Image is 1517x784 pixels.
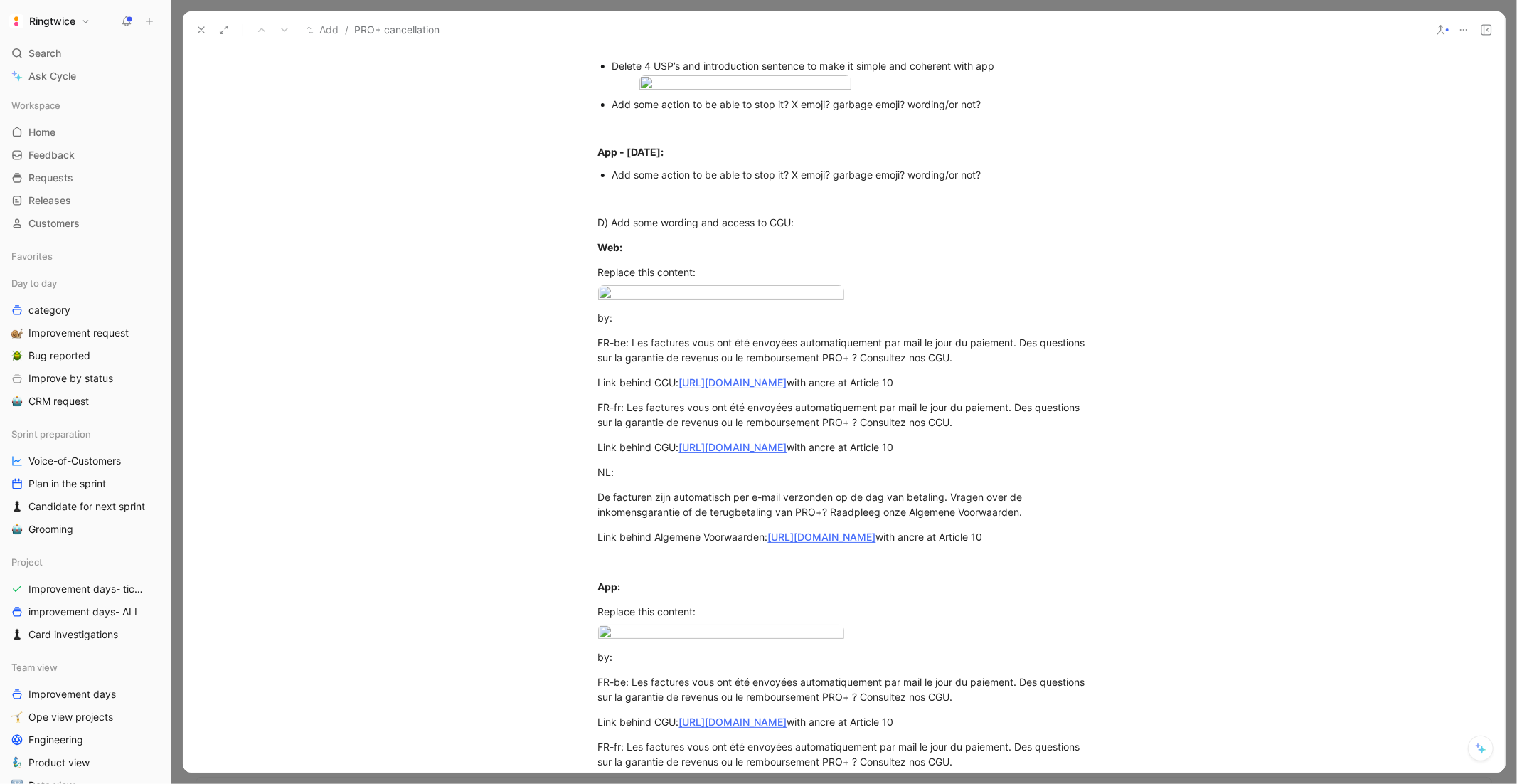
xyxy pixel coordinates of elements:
[9,709,26,726] button: 🤸
[598,489,1090,519] div: De facturen zijn automatisch per e-mail verzonden op de dag van betaling. Vragen over de inkomens...
[598,650,1090,664] div: by:
[28,605,140,619] span: improvement days- ALL
[598,400,1090,430] div: FR-fr: Les factures vous ont été envoyées automatiquement par mail le jour du paiement. Des quest...
[598,375,1090,390] div: Link behind CGU: with ancre at Article 10
[9,324,26,341] button: 🐌
[598,604,1090,619] div: Replace this content:
[9,14,23,28] img: Ringtwice
[28,499,145,514] span: Candidate for next sprint
[612,97,1090,112] div: Add some action to be able to stop it? X emoji? garbage emoji? wording/or not?
[11,98,60,112] span: Workspace
[679,376,787,388] a: [URL][DOMAIN_NAME]
[6,272,165,412] div: Day to daycategory🐌Improvement request🪲Bug reportedImprove by status🤖CRM request
[6,473,165,494] a: Plan in the sprint
[6,43,165,64] div: Search
[354,21,440,38] span: PRO+ cancellation
[6,272,165,294] div: Day to day
[11,327,23,339] img: 🐌
[9,754,26,771] button: 🧞‍♂️
[6,167,165,189] a: Requests
[11,524,23,535] img: 🤖
[6,11,94,31] button: RingtwiceRingtwice
[28,326,129,340] span: Improvement request
[28,687,116,701] span: Improvement days
[598,529,1090,544] div: Link behind Algemene Voorwaarden: with ancre at Article 10
[11,660,58,674] span: Team view
[28,710,113,724] span: Ope view projects
[598,265,1090,280] div: Replace this content:
[598,215,1090,230] div: D) Add some wording and access to CGU:
[11,555,43,569] span: Project
[6,345,165,366] a: 🪲Bug reported
[6,65,165,87] a: Ask Cycle
[612,58,1090,73] div: Delete 4 USP’s and introduction sentence to make it simple and coherent with app
[28,627,118,642] span: Card investigations
[28,303,70,317] span: category
[11,757,23,768] img: 🧞‍♂️
[6,729,165,751] a: Engineering
[28,477,106,491] span: Plan in the sprint
[598,739,1090,769] div: FR-fr: Les factures vous ont été envoyées automatiquement par mail le jour du paiement. Des quest...
[28,582,149,596] span: Improvement days- tickets ready
[6,624,165,645] a: ♟️Card investigations
[28,454,121,468] span: Voice-of-Customers
[598,285,844,304] img: image.png
[9,626,26,643] button: ♟️
[6,423,165,445] div: Sprint preparation
[6,551,165,645] div: ProjectImprovement days- tickets readyimprovement days- ALL♟️Card investigations
[28,756,90,770] span: Product view
[6,706,165,728] a: 🤸Ope view projects
[6,144,165,166] a: Feedback
[598,310,1090,325] div: by:
[6,519,165,540] a: 🤖Grooming
[6,496,165,517] a: ♟️Candidate for next sprint
[6,450,165,472] a: Voice-of-Customers
[11,427,91,441] span: Sprint preparation
[6,657,165,678] div: Team view
[29,15,75,28] h1: Ringtwice
[598,335,1090,365] div: FR-be: Les factures vous ont été envoyées automatiquement par mail le jour du paiement. Des quest...
[28,216,80,231] span: Customers
[303,21,342,38] button: Add
[11,396,23,407] img: 🤖
[6,368,165,389] a: Improve by status
[11,711,23,723] img: 🤸
[6,322,165,344] a: 🐌Improvement request
[598,625,844,644] img: image.png
[11,249,53,263] span: Favorites
[598,465,1090,480] div: NL:
[11,350,23,361] img: 🪲
[598,581,621,593] strong: App:
[679,716,787,728] a: [URL][DOMAIN_NAME]
[28,522,73,536] span: Grooming
[598,714,1090,729] div: Link behind CGU: with ancre at Article 10
[28,125,55,139] span: Home
[6,213,165,234] a: Customers
[6,245,165,267] div: Favorites
[11,629,23,640] img: ♟️
[6,423,165,540] div: Sprint preparationVoice-of-CustomersPlan in the sprint♟️Candidate for next sprint🤖Grooming
[598,440,1090,455] div: Link behind CGU: with ancre at Article 10
[6,300,165,321] a: category
[6,122,165,143] a: Home
[11,501,23,512] img: ♟️
[11,276,57,290] span: Day to day
[345,21,348,38] span: /
[28,349,90,363] span: Bug reported
[28,194,71,208] span: Releases
[28,68,76,85] span: Ask Cycle
[6,391,165,412] a: 🤖CRM request
[598,146,664,158] strong: App - [DATE]:
[9,347,26,364] button: 🪲
[28,371,113,386] span: Improve by status
[6,684,165,705] a: Improvement days
[9,393,26,410] button: 🤖
[9,498,26,515] button: ♟️
[679,441,787,453] a: [URL][DOMAIN_NAME]
[9,521,26,538] button: 🤖
[28,394,89,408] span: CRM request
[6,95,165,116] div: Workspace
[28,733,83,747] span: Engineering
[768,531,876,543] a: [URL][DOMAIN_NAME]
[28,148,75,162] span: Feedback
